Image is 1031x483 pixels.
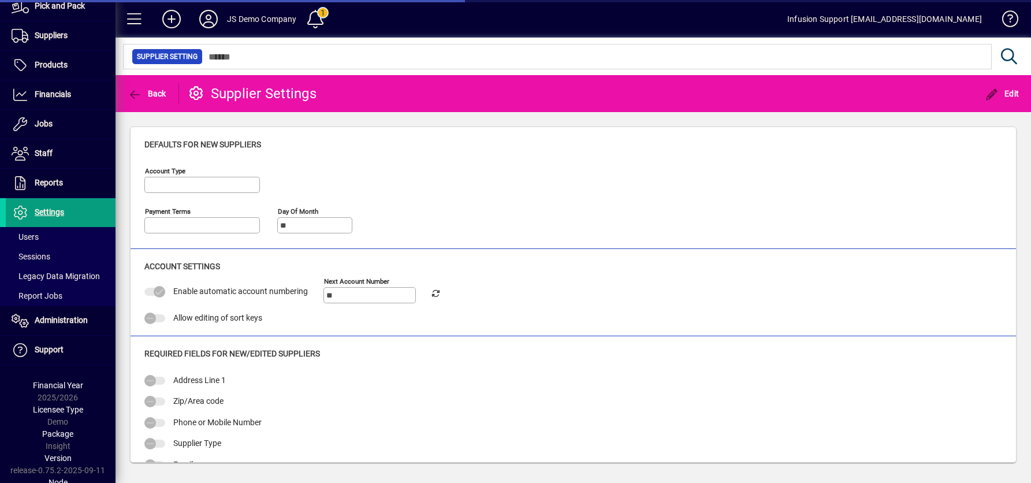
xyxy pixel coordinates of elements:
button: Edit [982,83,1022,104]
span: Back [128,89,166,98]
span: Edit [985,89,1019,98]
a: Staff [6,139,116,168]
a: Financials [6,80,116,109]
span: Account settings [144,262,220,271]
div: Infusion Support [EMAIL_ADDRESS][DOMAIN_NAME] [787,10,982,28]
span: Supplier Type [173,439,221,448]
span: Supplier Setting [137,51,198,62]
a: Support [6,336,116,365]
a: Report Jobs [6,286,116,306]
span: Defaults for New Suppliers [144,140,261,149]
a: Reports [6,169,116,198]
button: Add [153,9,190,29]
span: Version [44,454,72,463]
span: Package [42,429,73,439]
a: Legacy Data Migration [6,266,116,286]
mat-label: Payment terms [145,207,191,216]
span: Support [35,345,64,354]
a: Jobs [6,110,116,139]
span: Allow editing of sort keys [173,313,262,322]
app-page-header-button: Back [116,83,179,104]
div: JS Demo Company [227,10,297,28]
mat-label: Account type [145,167,185,175]
span: Enable automatic account numbering [173,287,308,296]
a: Users [6,227,116,247]
span: Financials [35,90,71,99]
mat-label: Day of month [278,207,318,216]
span: Email [173,460,193,469]
div: Supplier Settings [188,84,317,103]
span: Pick and Pack [35,1,85,10]
span: Licensee Type [33,405,83,414]
span: Required Fields For New/Edited Suppliers [144,349,320,358]
button: Profile [190,9,227,29]
span: Legacy Data Migration [12,272,100,281]
span: Address Line 1 [173,376,226,385]
span: Staff [35,148,53,158]
a: Suppliers [6,21,116,50]
span: Zip/Area code [173,396,224,406]
a: Sessions [6,247,116,266]
span: Products [35,60,68,69]
span: Sessions [12,252,50,261]
span: Financial Year [33,381,83,390]
span: Reports [35,178,63,187]
mat-label: Next Account number [324,277,389,285]
span: Settings [35,207,64,217]
span: Users [12,232,39,241]
span: Suppliers [35,31,68,40]
a: Administration [6,306,116,335]
a: Knowledge Base [993,2,1017,40]
span: Phone or Mobile Number [173,418,262,427]
button: Back [125,83,169,104]
span: Report Jobs [12,291,62,300]
span: Jobs [35,119,53,128]
a: Products [6,51,116,80]
span: Administration [35,315,88,325]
